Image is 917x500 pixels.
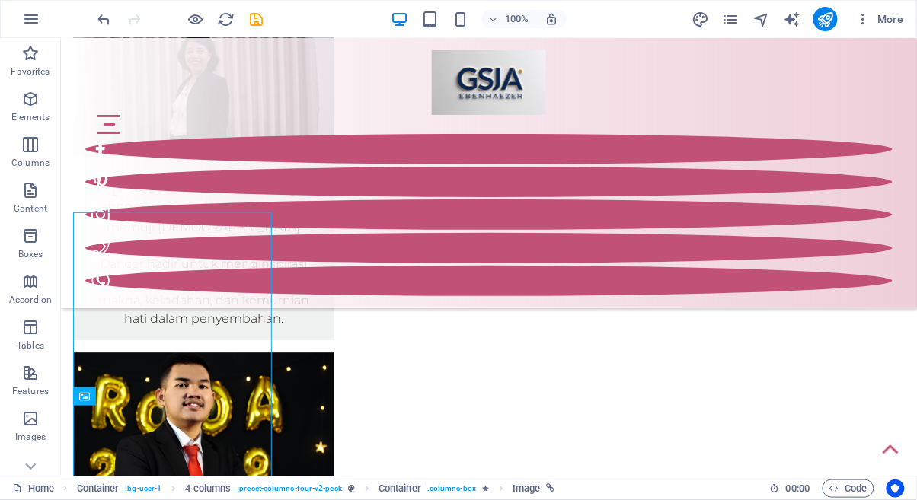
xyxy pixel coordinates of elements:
[850,7,910,31] button: More
[783,10,801,28] button: text_generator
[17,339,44,352] p: Tables
[545,12,558,26] i: On resize automatically adjust zoom level to fit chosen device.
[692,10,710,28] button: design
[15,431,46,443] p: Images
[218,11,235,28] i: Reload page
[379,479,421,498] span: Click to select. Double-click to edit
[95,10,113,28] button: undo
[783,11,800,28] i: AI Writer
[96,11,113,28] i: Undo: Change link (Ctrl+Z)
[823,479,874,498] button: Code
[12,479,54,498] a: Click to cancel selection. Double-click to open Pages
[816,11,834,28] i: Publish
[722,11,740,28] i: Pages (Ctrl+Alt+S)
[18,248,43,260] p: Boxes
[513,479,540,498] span: Click to select. Double-click to edit
[427,479,476,498] span: . columns-box
[770,479,810,498] h6: Session time
[187,10,205,28] button: Click here to leave preview mode and continue editing
[813,7,838,31] button: publish
[125,479,161,498] span: . bg-user-1
[11,111,50,123] p: Elements
[248,10,266,28] button: save
[9,294,52,306] p: Accordion
[722,10,740,28] button: pages
[11,157,50,169] p: Columns
[12,385,49,397] p: Features
[186,479,232,498] span: Click to select. Double-click to edit
[482,484,489,492] i: Element contains an animation
[217,10,235,28] button: reload
[482,10,536,28] button: 100%
[856,11,904,27] span: More
[547,484,555,492] i: This element is linked
[786,479,810,498] span: 00 00
[14,202,47,215] p: Content
[11,65,50,78] p: Favorites
[887,479,905,498] button: Usercentrics
[237,479,342,498] span: . preset-columns-four-v2-pesk
[505,10,529,28] h6: 100%
[829,479,867,498] span: Code
[752,11,770,28] i: Navigator
[348,484,355,492] i: This element is a customizable preset
[77,479,120,498] span: Click to select. Double-click to edit
[248,11,266,28] i: Save (Ctrl+S)
[752,10,771,28] button: navigator
[797,482,799,494] span: :
[692,11,709,28] i: Design (Ctrl+Alt+Y)
[77,479,555,498] nav: breadcrumb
